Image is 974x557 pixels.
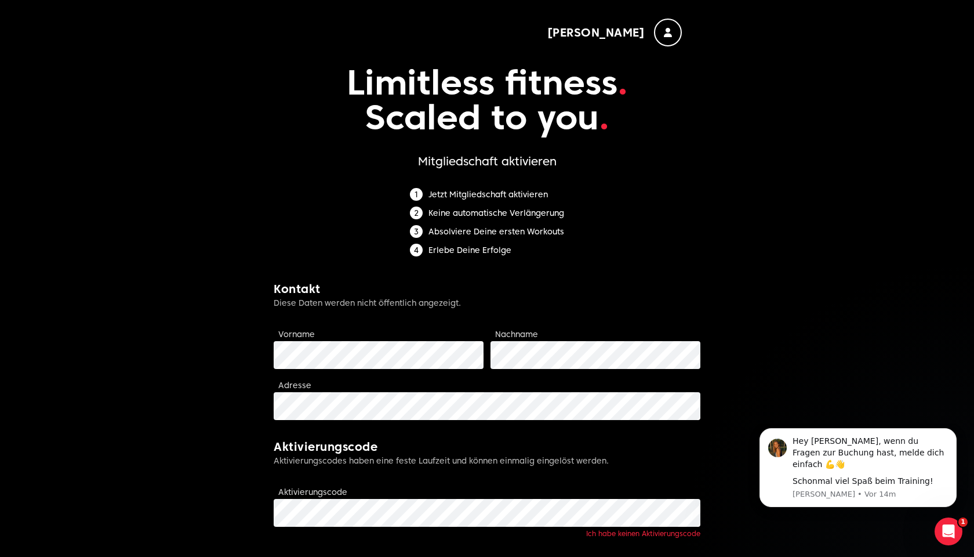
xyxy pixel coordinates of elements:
label: Aktivierungscode [278,487,347,497]
li: Erlebe Deine Erfolge [410,244,564,256]
button: [PERSON_NAME] [547,19,682,46]
iframe: Intercom notifications Nachricht [742,424,974,526]
label: Nachname [495,330,538,339]
span: . [599,96,609,138]
label: Vorname [278,330,315,339]
p: Diese Daten werden nicht öffentlich angezeigt. [274,297,700,309]
p: Limitless fitness Scaled to you [274,46,700,153]
h1: Mitgliedschaft aktivieren [274,153,700,169]
li: Absolviere Deine ersten Workouts [410,225,564,238]
h2: Kontakt [274,281,700,297]
a: Ich habe keinen Aktivierungscode [586,529,700,538]
label: Adresse [278,381,311,390]
li: Keine automatische Verlängerung [410,207,564,219]
span: [PERSON_NAME] [547,24,645,41]
p: Aktivierungscodes haben eine feste Laufzeit und können einmalig eingelöst werden. [274,455,700,466]
h2: Aktivierungscode [274,439,700,455]
span: . [617,61,628,103]
li: Jetzt Mitgliedschaft aktivieren [410,188,564,201]
iframe: Intercom live chat [935,518,962,545]
span: 1 [958,518,968,527]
